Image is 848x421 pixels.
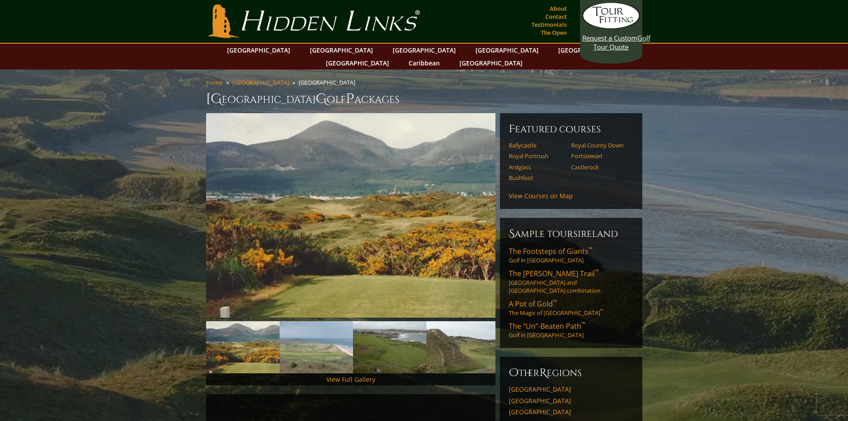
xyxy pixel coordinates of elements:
[600,308,603,314] sup: ™
[326,375,375,384] a: View Full Gallery
[321,57,394,69] a: [GEOGRAPHIC_DATA]
[529,18,569,31] a: Testimonials
[595,268,599,275] sup: ™
[404,57,444,69] a: Caribbean
[509,321,585,331] span: The “Un”-Beaten Path
[509,192,573,200] a: View Courses on Map
[509,321,633,339] a: The “Un”-Beaten Path™Golf in [GEOGRAPHIC_DATA]
[571,152,628,159] a: Portstewart
[548,2,569,15] a: About
[581,320,585,328] sup: ™
[509,269,633,294] a: The [PERSON_NAME] Trail™[GEOGRAPHIC_DATA] and [GEOGRAPHIC_DATA] combination
[509,246,633,264] a: The Footsteps of Giants™Golf in [GEOGRAPHIC_DATA]
[509,174,565,181] a: Bushfoot
[553,298,557,306] sup: ™
[509,385,633,393] a: [GEOGRAPHIC_DATA]
[316,90,327,108] span: G
[539,26,569,39] a: The Open
[388,44,460,57] a: [GEOGRAPHIC_DATA]
[305,44,377,57] a: [GEOGRAPHIC_DATA]
[554,44,626,57] a: [GEOGRAPHIC_DATA]
[509,122,633,136] h6: Featured Courses
[582,33,637,42] span: Request a Custom
[509,142,565,149] a: Ballycastle
[509,163,565,171] a: Ardglass
[455,57,527,69] a: [GEOGRAPHIC_DATA]
[223,44,295,57] a: [GEOGRAPHIC_DATA]
[571,163,628,171] a: Castlerock
[206,78,223,86] a: Home
[509,299,557,309] span: A Pot of Gold
[509,397,633,405] a: [GEOGRAPHIC_DATA]
[509,408,633,416] a: [GEOGRAPHIC_DATA]
[206,90,642,108] h1: [GEOGRAPHIC_DATA] olf ackages
[509,366,633,380] h6: ther egions
[540,366,547,380] span: R
[509,227,633,241] h6: Sample ToursIreland
[509,269,599,278] span: The [PERSON_NAME] Trail
[582,2,640,51] a: Request a CustomGolf Tour Quote
[571,142,628,149] a: Royal County Down
[299,78,359,86] li: [GEOGRAPHIC_DATA]
[509,152,565,159] a: Royal Portrush
[232,78,289,86] a: [GEOGRAPHIC_DATA]
[509,366,519,380] span: O
[509,299,633,317] a: A Pot of Gold™The Magic of [GEOGRAPHIC_DATA]™
[543,10,569,23] a: Contact
[471,44,543,57] a: [GEOGRAPHIC_DATA]
[588,245,592,253] sup: ™
[509,246,592,256] span: The Footsteps of Giants
[346,90,354,108] span: P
